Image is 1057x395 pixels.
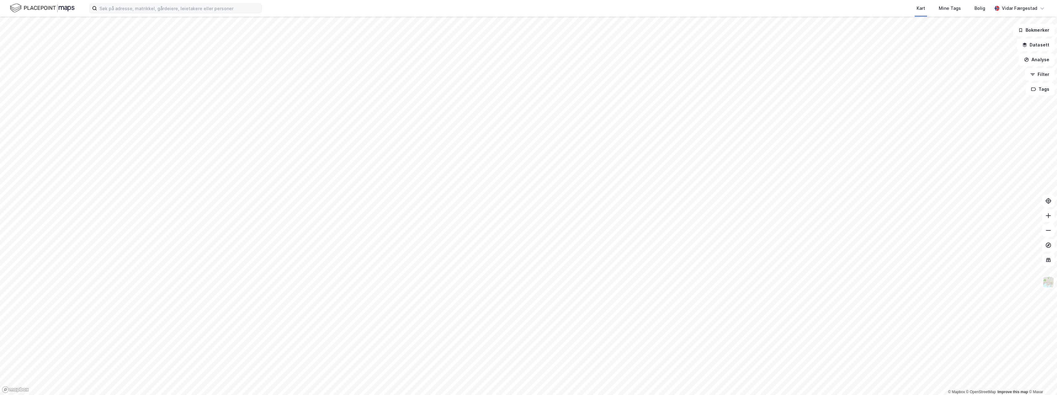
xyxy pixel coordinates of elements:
div: Bolig [974,5,985,12]
img: logo.f888ab2527a4732fd821a326f86c7f29.svg [10,3,75,14]
a: Mapbox [948,390,965,394]
button: Tags [1026,83,1055,95]
button: Bokmerker [1013,24,1055,36]
div: Mine Tags [939,5,961,12]
img: Z [1043,276,1054,288]
div: Kontrollprogram for chat [1026,365,1057,395]
button: Analyse [1019,54,1055,66]
a: Improve this map [998,390,1028,394]
div: Vidar Færgestad [1002,5,1037,12]
a: OpenStreetMap [966,390,996,394]
a: Mapbox homepage [2,386,29,393]
button: Datasett [1017,39,1055,51]
iframe: Chat Widget [1026,365,1057,395]
div: Kart [917,5,925,12]
input: Søk på adresse, matrikkel, gårdeiere, leietakere eller personer [97,4,261,13]
button: Filter [1025,68,1055,81]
